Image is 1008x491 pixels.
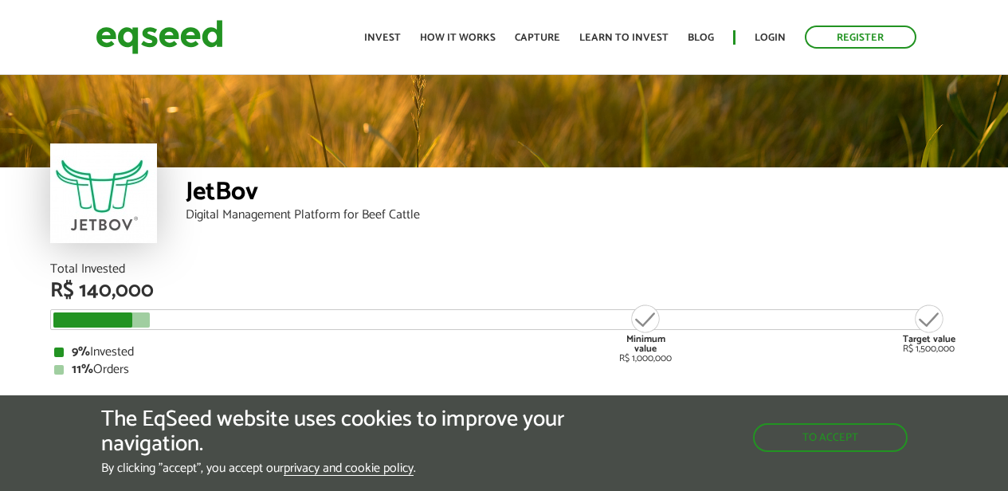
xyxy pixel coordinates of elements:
font: JetBov [186,171,258,213]
font: How it works [420,29,496,46]
a: Blog [688,33,714,43]
font: privacy and cookie policy [284,458,414,479]
font: Capture [515,29,560,46]
font: By clicking "accept", you accept our [101,458,284,479]
font: Learn to invest [579,29,669,46]
a: Invest [364,33,401,43]
font: Login [755,29,786,46]
font: R$ 1,500,000 [903,341,955,356]
font: Minimum value [626,332,665,356]
font: Digital Management Platform for Beef Cattle [186,204,420,226]
a: Capture [515,33,560,43]
font: Orders [93,359,129,380]
font: . [414,458,416,479]
a: privacy and cookie policy [284,462,414,476]
font: Total Invested [50,258,125,280]
font: Invest [364,29,401,46]
a: Learn to invest [579,33,669,43]
font: R$ 140,000 [50,273,154,308]
font: Register [837,29,884,46]
font: R$ 1,000,000 [619,351,672,366]
font: The EqSeed website uses cookies to improve your navigation. [101,401,564,462]
a: Login [755,33,786,43]
font: Target value [903,332,955,347]
font: 9% [72,341,90,363]
font: Blog [688,29,714,46]
font: 11% [72,359,93,380]
a: How it works [420,33,496,43]
a: Register [805,26,916,49]
img: EqSeed [96,16,223,58]
font: Invested [90,341,134,363]
button: To accept [753,423,908,452]
font: To accept [802,429,858,447]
